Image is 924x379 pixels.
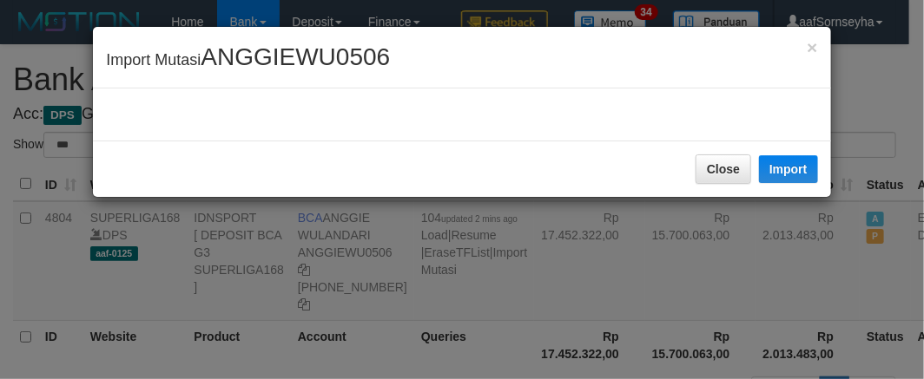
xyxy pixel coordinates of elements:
button: Import [759,155,818,183]
button: Close [696,154,751,184]
span: Import Mutasi [106,51,390,69]
span: × [807,37,817,57]
button: Close [807,38,817,56]
span: ANGGIEWU0506 [201,43,390,70]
